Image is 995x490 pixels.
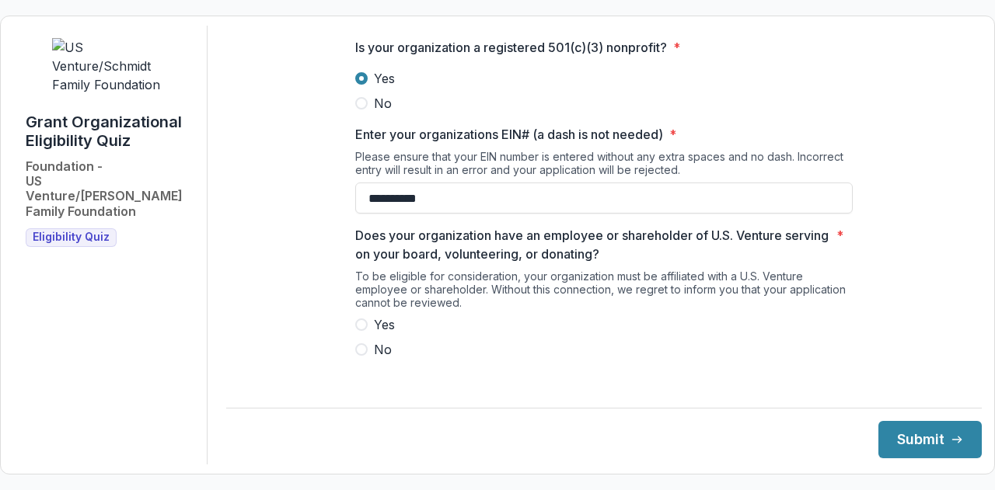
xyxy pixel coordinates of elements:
p: Enter your organizations EIN# (a dash is not needed) [355,125,663,144]
p: Is your organization a registered 501(c)(3) nonprofit? [355,38,667,57]
p: Does your organization have an employee or shareholder of U.S. Venture serving on your board, vol... [355,226,830,263]
span: No [374,340,392,359]
h2: Foundation - US Venture/[PERSON_NAME] Family Foundation [26,159,194,219]
div: To be eligible for consideration, your organization must be affiliated with a U.S. Venture employ... [355,269,853,315]
span: No [374,94,392,113]
div: Please ensure that your EIN number is entered without any extra spaces and no dash. Incorrect ent... [355,150,853,182]
button: Submit [878,421,982,458]
img: US Venture/Schmidt Family Foundation [52,38,169,94]
span: Yes [374,69,395,88]
h1: Grant Organizational Eligibility Quiz [26,113,194,150]
span: Yes [374,315,395,334]
span: Eligibility Quiz [33,231,110,244]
